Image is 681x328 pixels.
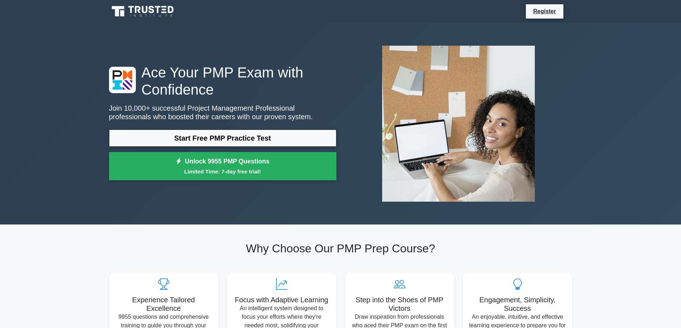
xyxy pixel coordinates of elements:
[115,296,213,313] h5: Experience Tailored Excellence
[118,167,327,176] small: Limited Time: 7-day free trial!
[109,64,336,98] h1: Ace Your PMP Exam with Confidence
[469,296,567,313] h5: Engagement, Simplicity, Success
[351,296,449,313] h5: Step into the Shoes of PMP Victors
[109,130,336,147] a: Start Free PMP Practice Test
[233,296,331,304] h5: Focus with Adaptive Learning
[109,152,336,181] a: Unlock 9955 PMP QuestionsLimited Time: 7-day free trial!
[109,242,572,255] h2: Why Choose Our PMP Prep Course?
[529,7,560,16] a: Register
[109,104,336,121] p: Join 10,000+ successful Project Management Professional professionals who boosted their careers w...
